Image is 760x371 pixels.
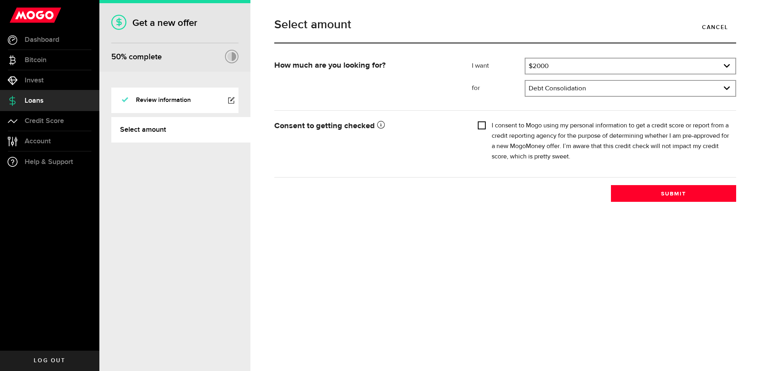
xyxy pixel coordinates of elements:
[25,138,51,145] span: Account
[111,117,250,143] a: Select amount
[694,19,736,35] a: Cancel
[25,57,47,64] span: Bitcoin
[6,3,30,27] button: Open LiveChat chat widget
[25,117,64,125] span: Credit Score
[274,122,385,130] strong: Consent to getting checked
[34,358,65,363] span: Log out
[472,61,525,71] label: I want
[478,121,486,129] input: I consent to Mogo using my personal information to get a credit score or report from a credit rep...
[25,36,59,43] span: Dashboard
[25,77,44,84] span: Invest
[274,61,386,69] strong: How much are you looking for?
[25,97,43,104] span: Loans
[611,185,736,202] button: Submit
[525,59,735,74] a: expand select
[111,50,162,64] div: % complete
[274,19,736,31] h1: Select amount
[492,121,730,162] label: I consent to Mogo using my personal information to get a credit score or report from a credit rep...
[25,158,73,166] span: Help & Support
[525,81,735,96] a: expand select
[111,88,238,113] a: Review information
[111,52,121,62] span: 50
[472,84,525,93] label: for
[111,17,238,29] h1: Get a new offer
